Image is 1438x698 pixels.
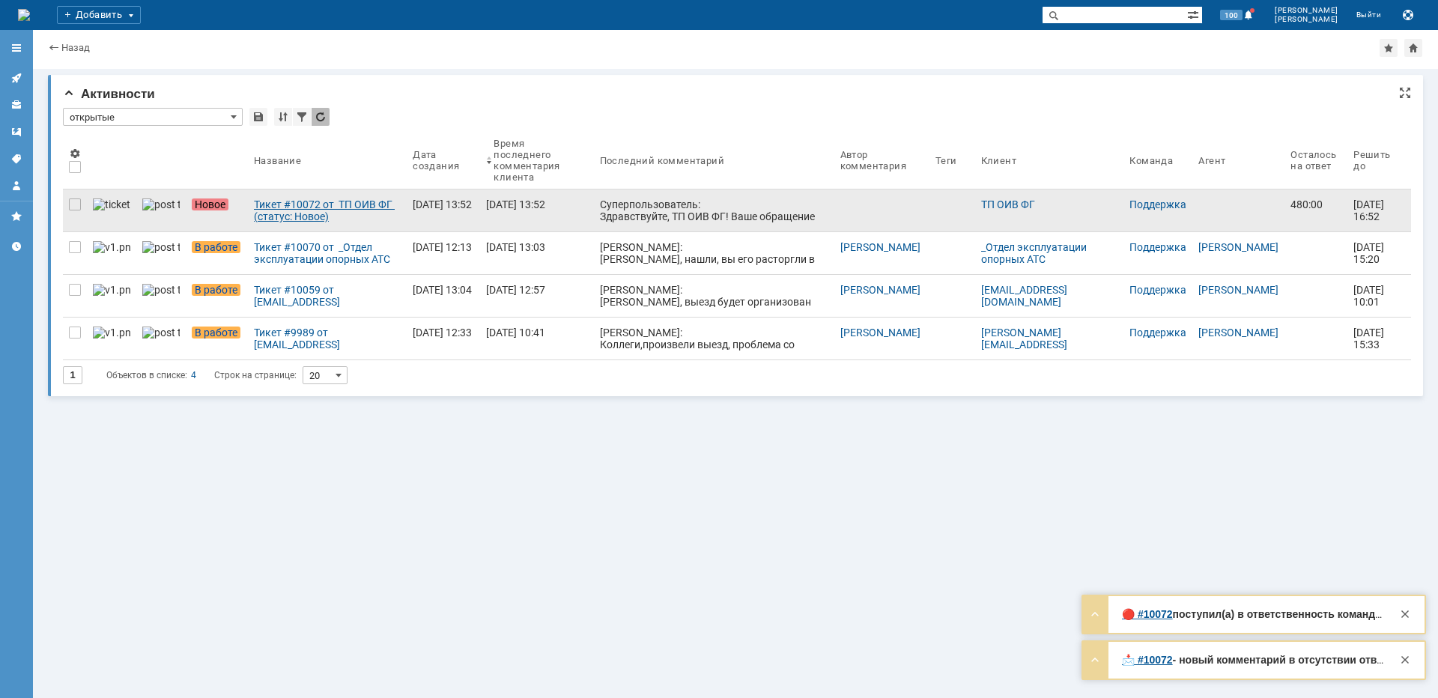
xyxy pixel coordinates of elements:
a: Тикет #10072 от ТП ОИВ ФГ (статус: Новое) [248,189,407,231]
div: [DATE] 12:57 [486,284,545,296]
a: v1.png [87,318,136,359]
a: post ticket.png [136,232,186,274]
strong: поступил(а) в ответственность команды. [1173,608,1387,620]
a: [DATE] 15:33 [1347,318,1399,359]
a: [PERSON_NAME]: Коллеги,произвели выезд, проблема со стороны аплинка, на доме кап. ремонт, демонти... [594,318,834,359]
a: [PERSON_NAME] [1198,241,1278,253]
a: [PERSON_NAME][EMAIL_ADDRESS][DOMAIN_NAME] [[PERSON_NAME][EMAIL_ADDRESS][DOMAIN_NAME]] [981,327,1067,398]
a: post ticket.png [136,189,186,231]
div: Закрыть [1396,651,1414,669]
a: post ticket.png [136,318,186,359]
a: Суперпользователь: Здравствуйте, ТП ОИВ ФГ! Ваше обращение зарегистрировано в Службе Технической ... [594,189,834,231]
a: [DATE] 12:33 [407,318,480,359]
div: Тикет #10072 от ТП ОИВ ФГ (статус: Новое) [254,198,401,222]
div: [DATE] 13:52 [413,198,472,210]
div: Развернуть [1086,651,1104,669]
span: В работе [192,327,240,339]
span: Расширенный поиск [1187,7,1202,21]
a: [PERSON_NAME] [840,284,920,296]
img: post ticket.png [142,241,180,253]
a: ticket_notification.png [87,189,136,231]
a: 🔴 #10072 [1122,608,1173,620]
a: [PERSON_NAME] [840,241,920,253]
a: [DATE] 12:57 [480,275,593,317]
a: Поддержка [1129,198,1186,210]
a: Мой профиль [4,174,28,198]
div: Сделать домашней страницей [1404,39,1422,57]
div: Здравствуйте, ТП ОИВ ФГ! Ваше обращение зарегистрировано в Службе Технической поддержки РБС и буд... [1122,654,1386,667]
a: [DATE] 10:41 [480,318,593,359]
span: 100 [1220,10,1243,20]
div: Тикет #10070 от _Отдел эксплуатации опорных АТС [[EMAIL_ADDRESS][DOMAIN_NAME]] (статус: В работе) [254,241,401,265]
div: [PERSON_NAME]: [PERSON_NAME], выезд будет организован только после предоставления вами запрошенны... [600,284,828,332]
a: В работе [186,275,248,317]
a: [DATE] 15:20 [1347,232,1399,274]
th: Время последнего комментария клиента [480,132,593,189]
span: В работе [192,241,240,253]
span: [DATE] 15:33 [1353,327,1386,350]
div: Закрыть [1396,605,1414,623]
a: [PERSON_NAME]: [PERSON_NAME], нашли, вы его расторгли в 2023 году. [594,232,834,274]
a: [PERSON_NAME] [1198,284,1278,296]
div: [DATE] 12:13 [413,241,472,253]
a: Перейти на домашнюю страницу [18,9,30,21]
div: Теги [935,155,957,166]
div: Агент [1198,155,1225,166]
span: [PERSON_NAME] [1275,6,1338,15]
div: Время последнего комментария клиента [494,138,575,183]
span: [PERSON_NAME] [1275,15,1338,24]
th: Команда [1123,132,1192,189]
a: [EMAIL_ADDRESS][DOMAIN_NAME] [981,284,1067,308]
a: [DATE] 13:52 [407,189,480,231]
a: Поддержка [1129,284,1186,296]
a: ТП ОИВ ФГ [981,198,1035,210]
th: Автор комментария [834,132,929,189]
a: [PERSON_NAME] [1198,327,1278,339]
div: Решить до [1353,149,1393,172]
img: logo [18,9,30,21]
a: 480:00 [1284,189,1347,231]
div: [DATE] 13:04 [413,284,472,296]
th: Агент [1192,132,1284,189]
div: Развернуть [1086,605,1104,623]
span: В работе [192,284,240,296]
div: 4 [191,366,196,384]
div: 480:00 [1290,198,1341,210]
div: Тикет #10059 от [EMAIL_ADDRESS][DOMAIN_NAME] (статус: В работе) [254,284,401,308]
a: v1.png [87,275,136,317]
div: Осталось на ответ [1290,149,1341,172]
div: Клиент [981,155,1016,166]
a: Тикет #9989 от [EMAIL_ADDRESS][DOMAIN_NAME] [[PERSON_NAME][EMAIL_ADDRESS][DOMAIN_NAME]] (статус: ... [248,318,407,359]
div: Добавить [57,6,141,24]
span: Объектов в списке: [106,370,187,380]
div: Последний комментарий [600,155,724,166]
div: Команда [1129,155,1173,166]
div: Название [254,155,301,166]
a: [DATE] 10:01 [1347,275,1399,317]
a: Клиенты [4,93,28,117]
a: [DATE] 12:13 [407,232,480,274]
a: Тикет #10070 от _Отдел эксплуатации опорных АТС [[EMAIL_ADDRESS][DOMAIN_NAME]] (статус: В работе) [248,232,407,274]
a: Тикет #10059 от [EMAIL_ADDRESS][DOMAIN_NAME] (статус: В работе) [248,275,407,317]
div: [DATE] 10:41 [486,327,545,339]
span: Новое [192,198,228,210]
a: В работе [186,318,248,359]
a: [PERSON_NAME] [840,327,920,339]
a: 📩 #10072 [1122,654,1173,666]
img: v1.png [93,284,130,296]
span: [DATE] 16:52 [1353,198,1386,222]
a: Новое [186,189,248,231]
div: Суперпользователь: Здравствуйте, ТП ОИВ ФГ! Ваше обращение зарегистрировано в Службе Технической ... [600,198,828,282]
div: [DATE] 12:33 [413,327,472,339]
img: post ticket.png [142,327,180,339]
span: [DATE] 10:01 [1353,284,1386,308]
div: Тикет #9989 от [EMAIL_ADDRESS][DOMAIN_NAME] [[PERSON_NAME][EMAIL_ADDRESS][DOMAIN_NAME]] (статус: ... [254,327,401,350]
a: _Отдел эксплуатации опорных АТС [[EMAIL_ADDRESS][DOMAIN_NAME]] [981,241,1089,289]
div: Сортировка... [274,108,292,126]
img: v1.png [93,327,130,339]
img: post ticket.png [142,284,180,296]
a: [PERSON_NAME]: [PERSON_NAME], выезд будет организован только после предоставления вами запрошенны... [594,275,834,317]
span: [DATE] 15:20 [1353,241,1386,265]
th: Название [248,132,407,189]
